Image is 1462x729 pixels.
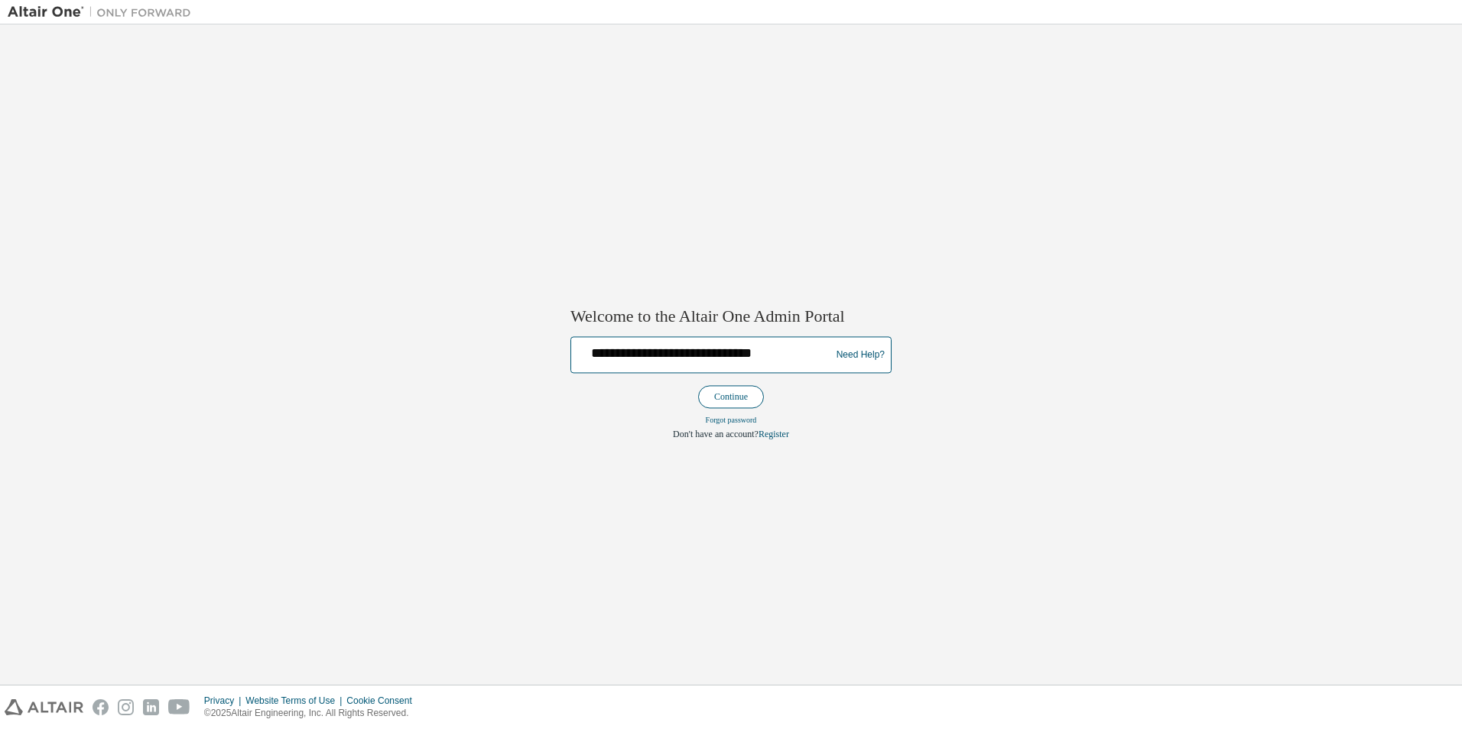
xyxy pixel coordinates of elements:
[8,5,199,20] img: Altair One
[346,695,421,707] div: Cookie Consent
[245,695,346,707] div: Website Terms of Use
[759,429,789,440] a: Register
[204,695,245,707] div: Privacy
[673,429,759,440] span: Don't have an account?
[93,699,109,715] img: facebook.svg
[706,416,757,425] a: Forgot password
[168,699,190,715] img: youtube.svg
[5,699,83,715] img: altair_logo.svg
[698,386,764,409] button: Continue
[837,355,885,355] a: Need Help?
[204,707,421,720] p: © 2025 Altair Engineering, Inc. All Rights Reserved.
[143,699,159,715] img: linkedin.svg
[118,699,134,715] img: instagram.svg
[570,306,892,327] h2: Welcome to the Altair One Admin Portal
